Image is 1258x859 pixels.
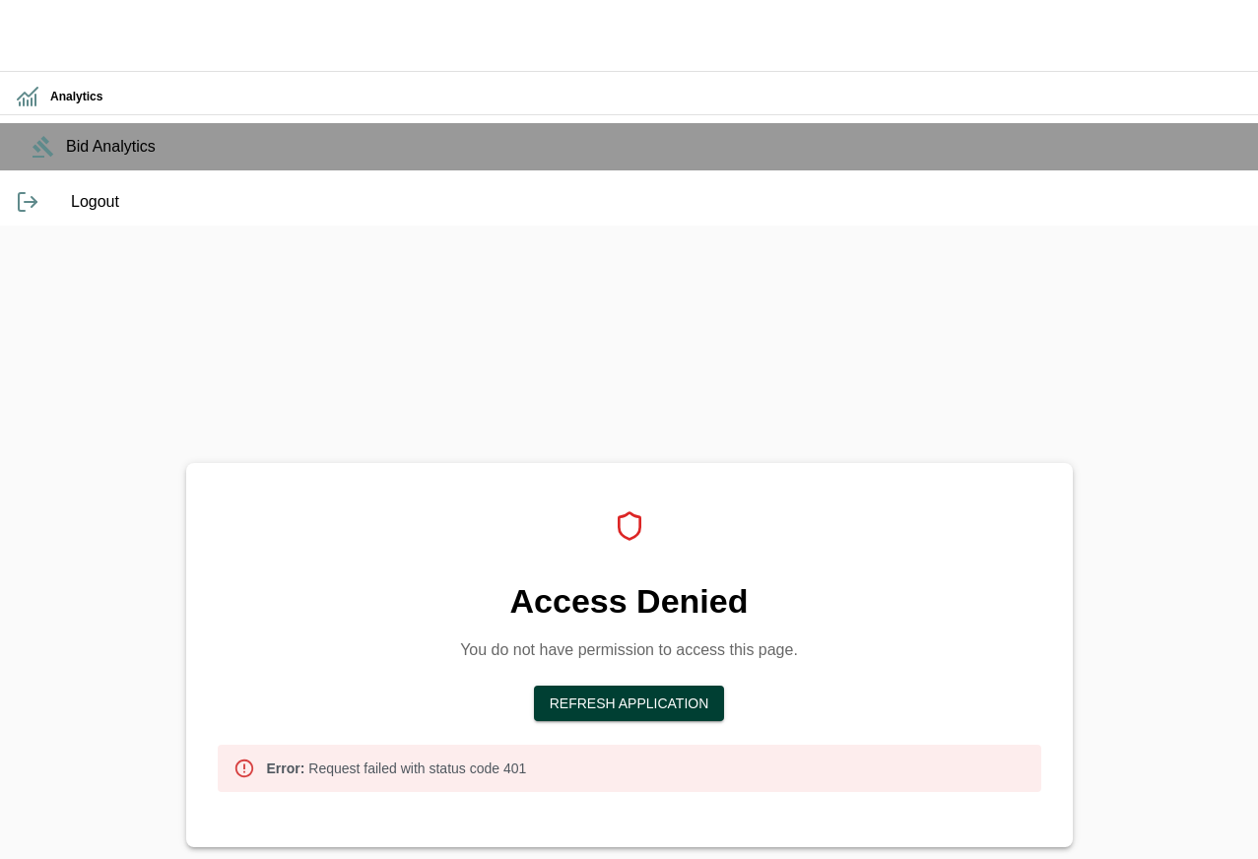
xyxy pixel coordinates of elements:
[267,759,527,778] p: Request failed with status code 401
[50,88,1242,106] h6: Analytics
[218,581,1041,623] h4: Access Denied
[71,190,1242,214] span: Logout
[267,760,305,776] strong: Error:
[218,638,1041,662] p: You do not have permission to access this page.
[66,135,1242,159] span: Bid Analytics
[534,686,725,722] button: Refresh Application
